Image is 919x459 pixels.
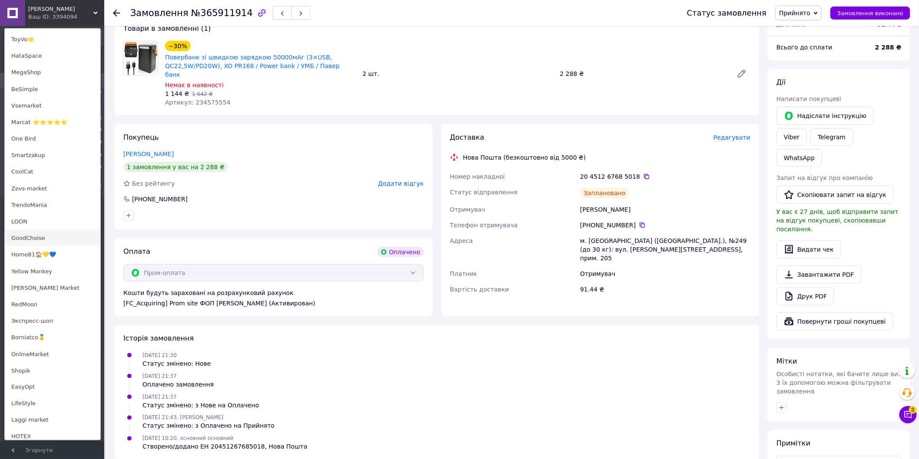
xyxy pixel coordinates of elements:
[899,406,917,423] button: Чат з покупцем3
[5,114,100,131] a: Marcat ⭐⭐⭐⭐⭐
[450,237,473,244] span: Адреса
[142,373,177,379] span: [DATE] 21:37
[142,436,234,442] span: [DATE] 10:20, основний основний
[142,415,223,421] span: [DATE] 21:43, [PERSON_NAME]
[580,221,750,229] div: [PHONE_NUMBER]
[556,68,730,80] div: 2 288 ₴
[830,7,910,20] button: Замовлення виконано
[5,263,100,280] a: Yellow Monkey
[909,406,917,414] span: 3
[777,208,899,233] span: У вас є 27 днів, щоб відправити запит на відгук покупцеві, скопіювавши посилання.
[132,180,175,187] span: Без рейтингу
[5,81,100,98] a: BeSimple
[777,174,873,181] span: Запит на відгук про компанію
[580,188,629,198] div: Заплановано
[123,162,228,172] div: 1 замовлення у вас на 2 288 ₴
[777,240,841,259] button: Видати чек
[5,147,100,164] a: Smartzakup
[131,195,188,203] div: [PHONE_NUMBER]
[777,266,862,284] a: Завантажити PDF
[450,222,518,229] span: Телефон отримувача
[123,334,194,342] span: Історія замовлення
[450,270,477,277] span: Платник
[5,313,100,329] a: Экспресс-шоп
[191,8,253,18] span: №365911914
[461,153,588,162] div: Нова Пошта (безкоштовно від 5000 ₴)
[5,296,100,313] a: RedMoon
[875,44,902,51] b: 2 288 ₴
[5,213,100,230] a: LOON
[777,78,786,86] span: Дії
[142,401,259,410] div: Статус змінено: з Нове на Оплачено
[142,443,307,451] div: Створено/додано ЕН 20451267685018, Нова Пошта
[5,98,100,114] a: Vsemarket
[5,164,100,180] a: CoolCat
[5,246,100,263] a: Home81🏠💛💙
[810,128,853,146] a: Telegram
[142,359,211,368] div: Статус змінено: Нове
[165,90,189,97] span: 1 144 ₴
[142,394,177,400] span: [DATE] 21:37
[450,173,505,180] span: Номер накладної
[123,151,174,157] a: [PERSON_NAME]
[779,10,810,16] span: Прийнято
[777,149,822,167] a: WhatsApp
[714,134,750,141] span: Редагувати
[378,180,424,187] span: Додати відгук
[124,41,158,75] img: Повербанк зі швидкою зарядкою 50000мАг (3×USB, QC22,5W/PD20W), XO PR168 / Power bank / УМБ / Паве...
[359,68,557,80] div: 2 шт.
[450,286,509,293] span: Вартість доставки
[777,287,834,305] a: Друк PDF
[777,186,894,204] button: Скопіювати запит на відгук
[687,9,767,17] div: Статус замовлення
[579,233,752,266] div: м. [GEOGRAPHIC_DATA] ([GEOGRAPHIC_DATA].), №249 (до 30 кг): вул. [PERSON_NAME][STREET_ADDRESS], п...
[733,65,750,82] a: Редагувати
[777,370,900,395] span: Особисті нотатки, які бачите лише ви. З їх допомогою можна фільтрувати замовлення
[837,10,903,16] span: Замовлення виконано
[165,41,191,51] div: −30%
[123,133,159,141] span: Покупець
[777,95,841,102] span: Написати покупцеві
[192,91,212,97] span: 1 642 ₴
[165,54,340,78] a: Повербанк зі швидкою зарядкою 50000мАг (3×USB, QC22,5W/PD20W), XO PR168 / Power bank / УМБ / Паве...
[123,289,424,308] div: Кошти будуть зараховані на розрахунковий рахунок
[5,131,100,147] a: One Bird
[777,357,797,365] span: Мітки
[777,312,893,331] button: Повернути гроші покупцеві
[123,299,424,308] div: [FC_Acquiring] Prom site ФОП [PERSON_NAME] (Активирован)
[579,202,752,217] div: [PERSON_NAME]
[123,24,211,33] span: Товари в замовленні (1)
[579,282,752,297] div: 91.44 ₴
[142,422,274,430] div: Статус змінено: з Оплачено на Прийнято
[5,31,100,48] a: ToyVo🌟
[142,352,177,358] span: [DATE] 21:30
[450,206,485,213] span: Отримувач
[777,44,833,51] span: Всього до сплати
[5,280,100,296] a: [PERSON_NAME] Market
[5,180,100,197] a: Zevs-market
[450,133,484,141] span: Доставка
[5,379,100,396] a: EasyOpt
[28,13,65,21] div: Ваш ID: 3394094
[5,346,100,363] a: OnlineMarket
[777,128,807,146] a: Viber
[777,439,810,448] span: Примітки
[5,64,100,81] a: MegaShop
[579,266,752,282] div: Отримувач
[130,8,188,18] span: Замовлення
[113,9,120,17] div: Повернутися назад
[5,396,100,412] a: LifeStyle
[5,412,100,429] a: Laggi market
[165,99,231,106] span: Артикул: 234575554
[5,197,100,213] a: TrendoMania
[5,329,100,346] a: Borniatco🥇
[777,21,807,28] span: Доставка
[777,107,874,125] button: Надіслати інструкцію
[580,172,750,181] div: 20 4512 6768 5018
[5,429,100,445] a: HOTEX
[5,363,100,379] a: Shopik
[5,230,100,246] a: GoodChoise
[142,380,214,389] div: Оплачено замовлення
[123,247,150,256] span: Оплата
[377,247,424,257] div: Оплачено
